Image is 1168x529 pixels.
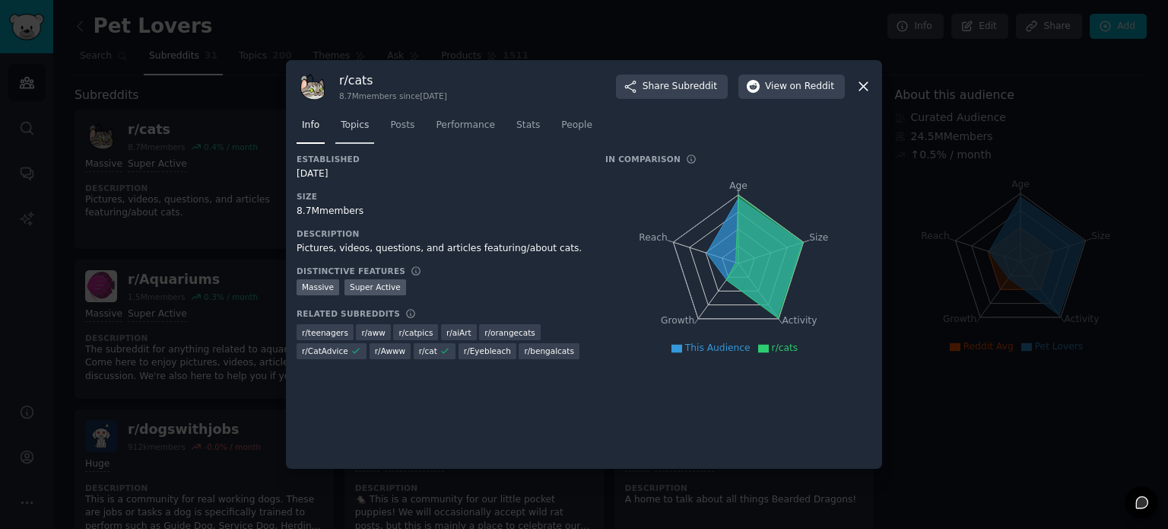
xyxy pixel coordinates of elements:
[297,71,328,103] img: cats
[297,308,400,319] h3: Related Subreddits
[339,91,447,101] div: 8.7M members since [DATE]
[297,266,405,276] h3: Distinctive Features
[765,80,834,94] span: View
[297,205,584,218] div: 8.7M members
[361,327,385,338] span: r/ aww
[556,113,598,145] a: People
[375,346,405,356] span: r/ Awww
[738,75,845,99] button: Viewon Reddit
[561,119,592,132] span: People
[302,327,348,338] span: r/ teenagers
[297,154,584,164] h3: Established
[516,119,540,132] span: Stats
[772,343,798,353] span: r/cats
[685,343,751,353] span: This Audience
[297,279,339,295] div: Massive
[341,119,369,132] span: Topics
[790,80,834,94] span: on Reddit
[672,80,717,94] span: Subreddit
[430,113,500,145] a: Performance
[524,346,573,356] span: r/ bengalcats
[297,242,584,256] div: Pictures, videos, questions, and articles featuring/about cats.
[446,327,471,338] span: r/ aiArt
[809,231,828,242] tspan: Size
[605,154,681,164] h3: In Comparison
[661,315,694,326] tspan: Growth
[297,113,325,145] a: Info
[302,119,319,132] span: Info
[297,191,584,202] h3: Size
[335,113,374,145] a: Topics
[782,315,817,326] tspan: Activity
[643,80,717,94] span: Share
[302,346,348,356] span: r/ CatAdvice
[729,180,747,191] tspan: Age
[484,327,535,338] span: r/ orangecats
[390,119,414,132] span: Posts
[297,167,584,181] div: [DATE]
[464,346,511,356] span: r/ Eyebleach
[297,228,584,239] h3: Description
[344,279,406,295] div: Super Active
[616,75,728,99] button: ShareSubreddit
[639,231,668,242] tspan: Reach
[511,113,545,145] a: Stats
[419,346,437,356] span: r/ cat
[385,113,420,145] a: Posts
[339,72,447,88] h3: r/ cats
[436,119,495,132] span: Performance
[398,327,433,338] span: r/ catpics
